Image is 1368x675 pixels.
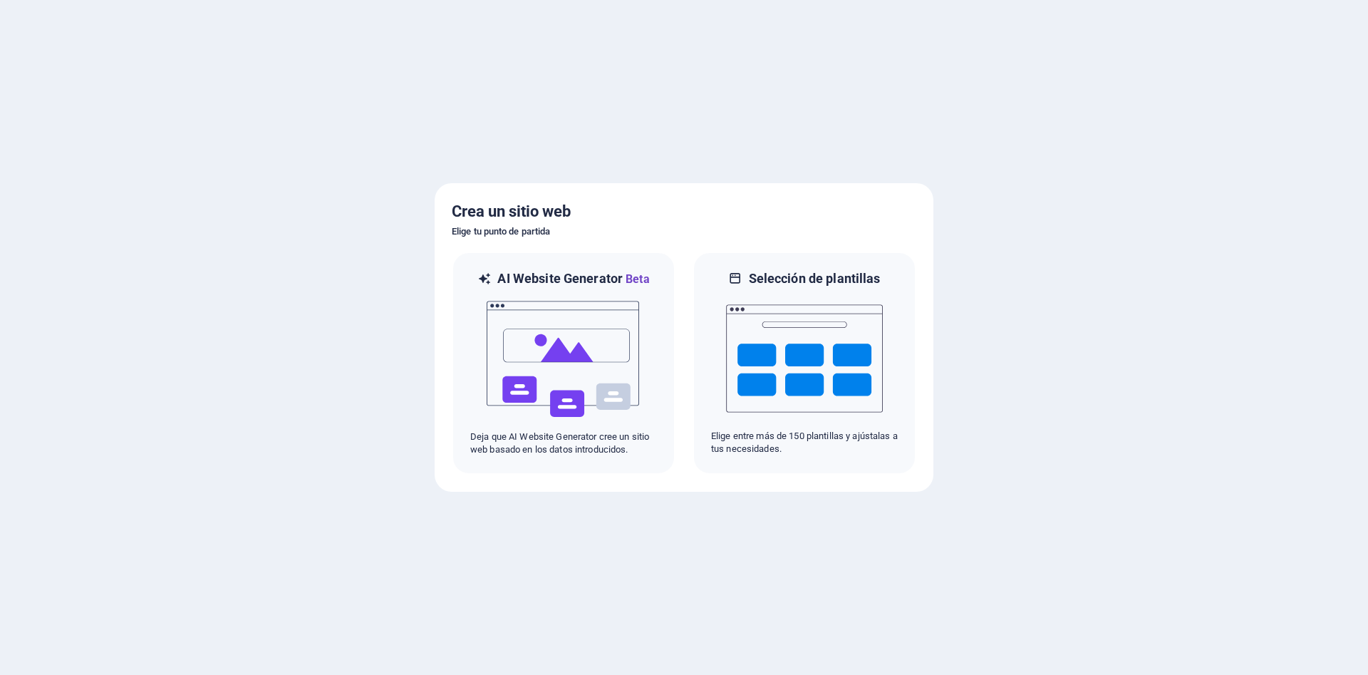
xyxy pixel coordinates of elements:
[749,270,881,287] h6: Selección de plantillas
[470,431,657,456] p: Deja que AI Website Generator cree un sitio web basado en los datos introducidos.
[497,270,649,288] h6: AI Website Generator
[711,430,898,455] p: Elige entre más de 150 plantillas y ajústalas a tus necesidades.
[452,252,675,475] div: AI Website GeneratorBetaaiDeja que AI Website Generator cree un sitio web basado en los datos int...
[452,200,916,223] h5: Crea un sitio web
[623,272,650,286] span: Beta
[485,288,642,431] img: ai
[693,252,916,475] div: Selección de plantillasElige entre más de 150 plantillas y ajústalas a tus necesidades.
[452,223,916,240] h6: Elige tu punto de partida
